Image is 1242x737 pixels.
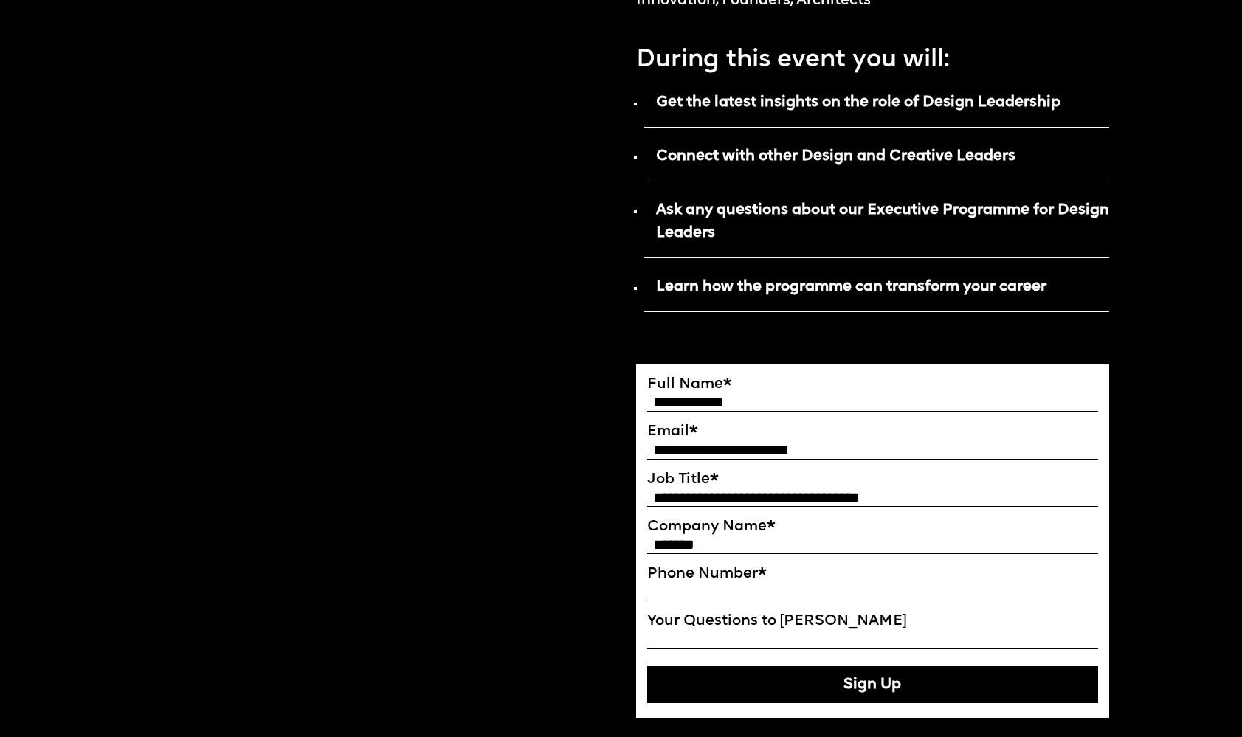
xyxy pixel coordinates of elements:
strong: Connect with other Design and Creative Leaders [656,149,1015,164]
strong: Get the latest insights on the role of Design Leadership [656,95,1060,110]
strong: Learn how the programme can transform your career [656,280,1046,294]
label: Company Name [647,518,1099,536]
button: Sign Up [647,666,1099,703]
label: Your Questions to [PERSON_NAME] [647,612,1099,630]
p: During this event you will: [636,34,1110,79]
label: Job Title [647,471,1099,488]
label: Full Name [647,376,1099,393]
label: Phone Number* [647,565,1099,583]
label: Email [647,423,1099,440]
strong: Ask any questions about our Executive Programme for Design Leaders [656,203,1109,240]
